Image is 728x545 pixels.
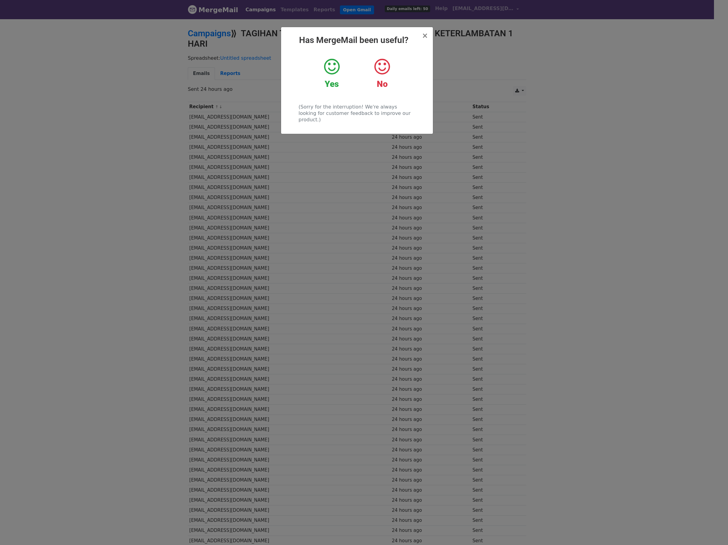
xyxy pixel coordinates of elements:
[422,32,428,39] button: Close
[377,79,388,89] strong: No
[422,31,428,40] span: ×
[298,104,415,123] p: (Sorry for the interruption! We're always looking for customer feedback to improve our product.)
[362,58,403,89] a: No
[325,79,339,89] strong: Yes
[286,35,428,45] h2: Has MergeMail been useful?
[311,58,352,89] a: Yes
